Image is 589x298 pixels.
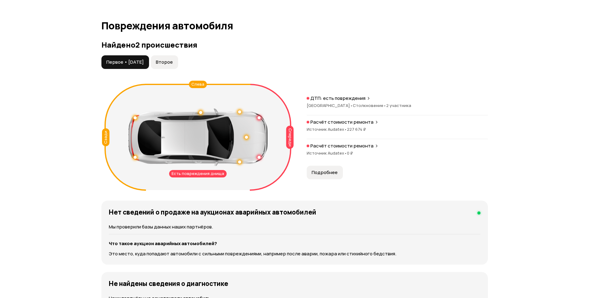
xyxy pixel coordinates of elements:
[350,103,353,108] span: •
[312,169,338,176] span: Подробнее
[109,250,480,257] p: Это место, куда попадают автомобили с сильными повреждениями, например после аварии, пожара или с...
[307,150,347,156] span: Источник Audatex
[310,143,373,149] p: Расчёт стоимости ремонта
[109,223,480,230] p: Мы проверили базы данных наших партнёров.
[109,240,217,247] strong: Что такое аукцион аварийных автомобилей?
[189,81,207,88] div: Слева
[347,150,353,156] span: 0 ₽
[286,126,293,149] div: Спереди
[310,95,365,101] p: ДТП: есть повреждения
[353,103,386,108] span: Столкновение
[307,166,343,179] button: Подробнее
[383,103,386,108] span: •
[101,40,488,49] h3: Найдено 2 происшествия
[109,208,316,216] h4: Нет сведений о продаже на аукционах аварийных автомобилей
[386,103,411,108] span: 2 участника
[102,128,109,146] div: Сзади
[307,103,353,108] span: [GEOGRAPHIC_DATA]
[151,55,178,69] button: Второе
[310,119,373,125] p: Расчёт стоимости ремонта
[169,170,227,177] div: Есть повреждения днища
[347,126,366,132] span: 227 674 ₽
[307,126,347,132] span: Источник Audatex
[109,279,228,287] h4: Не найдены сведения о диагностике
[344,150,347,156] span: •
[101,55,149,69] button: Первое • [DATE]
[344,126,347,132] span: •
[156,59,173,65] span: Второе
[106,59,144,65] span: Первое • [DATE]
[101,20,488,31] h1: Повреждения автомобиля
